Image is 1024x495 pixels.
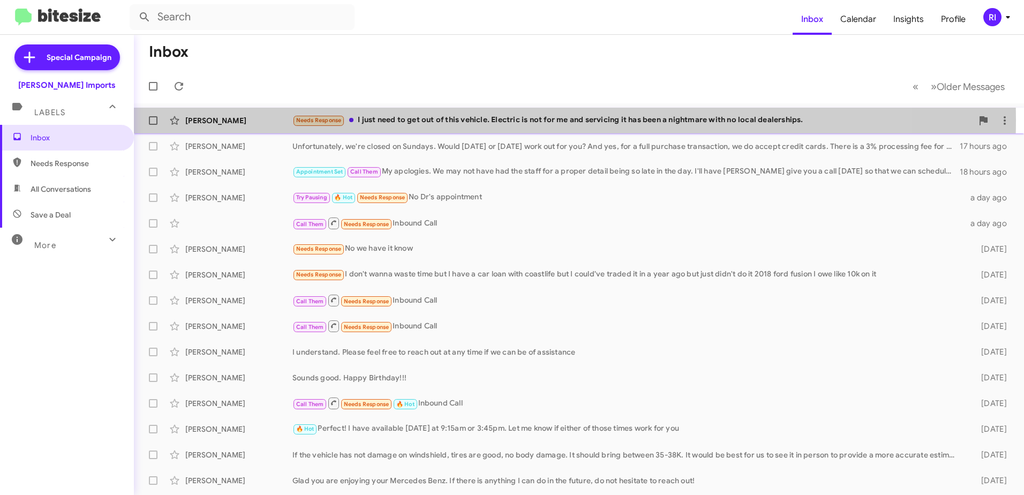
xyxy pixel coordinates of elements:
[185,269,292,280] div: [PERSON_NAME]
[292,166,960,178] div: My apologies. We may not have had the staff for a proper detail being so late in the day. I'll ha...
[292,191,964,204] div: No Dr's appointment
[360,194,405,201] span: Needs Response
[185,449,292,460] div: [PERSON_NAME]
[185,475,292,486] div: [PERSON_NAME]
[18,80,116,91] div: [PERSON_NAME] Imports
[964,449,1015,460] div: [DATE]
[964,347,1015,357] div: [DATE]
[292,268,964,281] div: I don't wanna waste time but I have a car loan with coastlife but I could've traded it in a year ...
[964,424,1015,434] div: [DATE]
[14,44,120,70] a: Special Campaign
[185,424,292,434] div: [PERSON_NAME]
[292,396,964,410] div: Inbound Call
[964,295,1015,306] div: [DATE]
[185,115,292,126] div: [PERSON_NAME]
[292,319,964,333] div: Inbound Call
[296,245,342,252] span: Needs Response
[964,372,1015,383] div: [DATE]
[31,209,71,220] span: Save a Deal
[396,401,415,408] span: 🔥 Hot
[906,76,925,97] button: Previous
[185,141,292,152] div: [PERSON_NAME]
[31,158,122,169] span: Needs Response
[292,372,964,383] div: Sounds good. Happy Birthday!!!
[885,4,932,35] a: Insights
[149,43,189,61] h1: Inbox
[964,321,1015,332] div: [DATE]
[130,4,355,30] input: Search
[937,81,1005,93] span: Older Messages
[185,347,292,357] div: [PERSON_NAME]
[296,298,324,305] span: Call Them
[185,295,292,306] div: [PERSON_NAME]
[344,401,389,408] span: Needs Response
[292,216,964,230] div: Inbound Call
[793,4,832,35] a: Inbox
[964,244,1015,254] div: [DATE]
[964,269,1015,280] div: [DATE]
[292,423,964,435] div: Perfect! I have available [DATE] at 9:15am or 3:45pm. Let me know if either of those times work f...
[964,218,1015,229] div: a day ago
[296,425,314,432] span: 🔥 Hot
[960,167,1015,177] div: 18 hours ago
[344,298,389,305] span: Needs Response
[296,221,324,228] span: Call Them
[292,347,964,357] div: I understand. Please feel free to reach out at any time if we can be of assistance
[960,141,1015,152] div: 17 hours ago
[296,117,342,124] span: Needs Response
[983,8,1002,26] div: RI
[924,76,1011,97] button: Next
[974,8,1012,26] button: RI
[296,271,342,278] span: Needs Response
[292,114,973,126] div: I just need to get out of this vehicle. Electric is not for me and servicing it has been a nightm...
[292,243,964,255] div: No we have it know
[185,244,292,254] div: [PERSON_NAME]
[296,168,343,175] span: Appointment Set
[31,132,122,143] span: Inbox
[185,192,292,203] div: [PERSON_NAME]
[350,168,378,175] span: Call Them
[31,184,91,194] span: All Conversations
[296,401,324,408] span: Call Them
[296,324,324,331] span: Call Them
[185,372,292,383] div: [PERSON_NAME]
[292,475,964,486] div: Glad you are enjoying your Mercedes Benz. If there is anything I can do in the future, do not hes...
[292,449,964,460] div: If the vehicle has not damage on windshield, tires are good, no body damage. It should bring betw...
[913,80,918,93] span: «
[292,294,964,307] div: Inbound Call
[344,324,389,331] span: Needs Response
[185,398,292,409] div: [PERSON_NAME]
[932,4,974,35] a: Profile
[344,221,389,228] span: Needs Response
[334,194,352,201] span: 🔥 Hot
[931,80,937,93] span: »
[185,321,292,332] div: [PERSON_NAME]
[907,76,1011,97] nav: Page navigation example
[296,194,327,201] span: Try Pausing
[34,108,65,117] span: Labels
[34,241,56,250] span: More
[292,141,960,152] div: Unfortunately, we're closed on Sundays. Would [DATE] or [DATE] work out for you? And yes, for a f...
[964,475,1015,486] div: [DATE]
[832,4,885,35] a: Calendar
[185,167,292,177] div: [PERSON_NAME]
[47,52,111,63] span: Special Campaign
[964,398,1015,409] div: [DATE]
[964,192,1015,203] div: a day ago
